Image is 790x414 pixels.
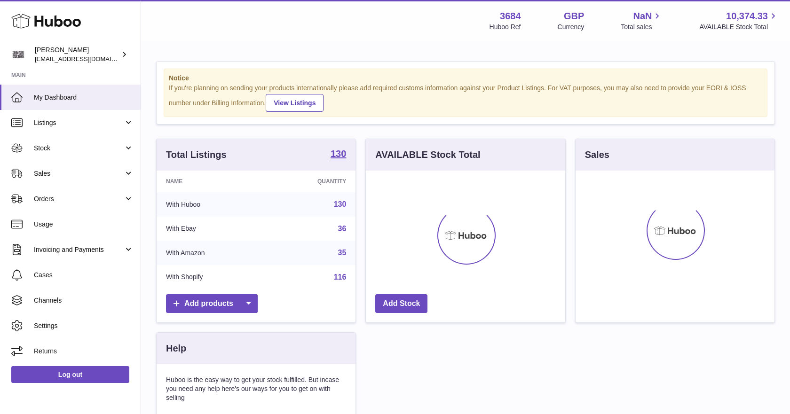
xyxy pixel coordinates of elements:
strong: 3684 [500,10,521,23]
span: My Dashboard [34,93,134,102]
td: With Amazon [157,241,266,265]
h3: Sales [585,148,609,161]
strong: GBP [564,10,584,23]
a: Add products [166,294,258,313]
span: Returns [34,347,134,356]
a: 130 [331,149,346,160]
span: NaN [633,10,652,23]
th: Quantity [266,171,356,192]
td: With Huboo [157,192,266,217]
a: 130 [334,200,347,208]
a: Add Stock [375,294,427,313]
a: 116 [334,273,347,281]
strong: 130 [331,149,346,158]
td: With Ebay [157,217,266,241]
span: Settings [34,321,134,330]
span: Listings [34,118,124,127]
span: Channels [34,296,134,305]
span: Usage [34,220,134,229]
span: Stock [34,144,124,153]
div: Huboo Ref [490,23,521,31]
td: With Shopify [157,265,266,289]
div: Currency [558,23,585,31]
h3: Help [166,342,186,355]
strong: Notice [169,74,762,83]
div: If you're planning on sending your products internationally please add required customs informati... [169,84,762,112]
a: 10,374.33 AVAILABLE Stock Total [699,10,779,31]
span: Total sales [621,23,663,31]
img: theinternationalventure@gmail.com [11,47,25,62]
h3: AVAILABLE Stock Total [375,148,480,161]
span: Cases [34,271,134,280]
a: View Listings [266,94,324,112]
span: 10,374.33 [726,10,768,23]
span: Orders [34,195,124,203]
span: [EMAIL_ADDRESS][DOMAIN_NAME] [35,55,138,62]
h3: Total Listings [166,148,227,161]
a: 36 [338,225,347,233]
a: 35 [338,249,347,257]
div: [PERSON_NAME] [35,46,119,63]
a: NaN Total sales [621,10,663,31]
p: Huboo is the easy way to get your stock fulfilled. But incase you need any help here's our ways f... [166,375,346,402]
a: Log out [11,366,129,383]
span: AVAILABLE Stock Total [699,23,779,31]
span: Invoicing and Payments [34,245,124,254]
th: Name [157,171,266,192]
span: Sales [34,169,124,178]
